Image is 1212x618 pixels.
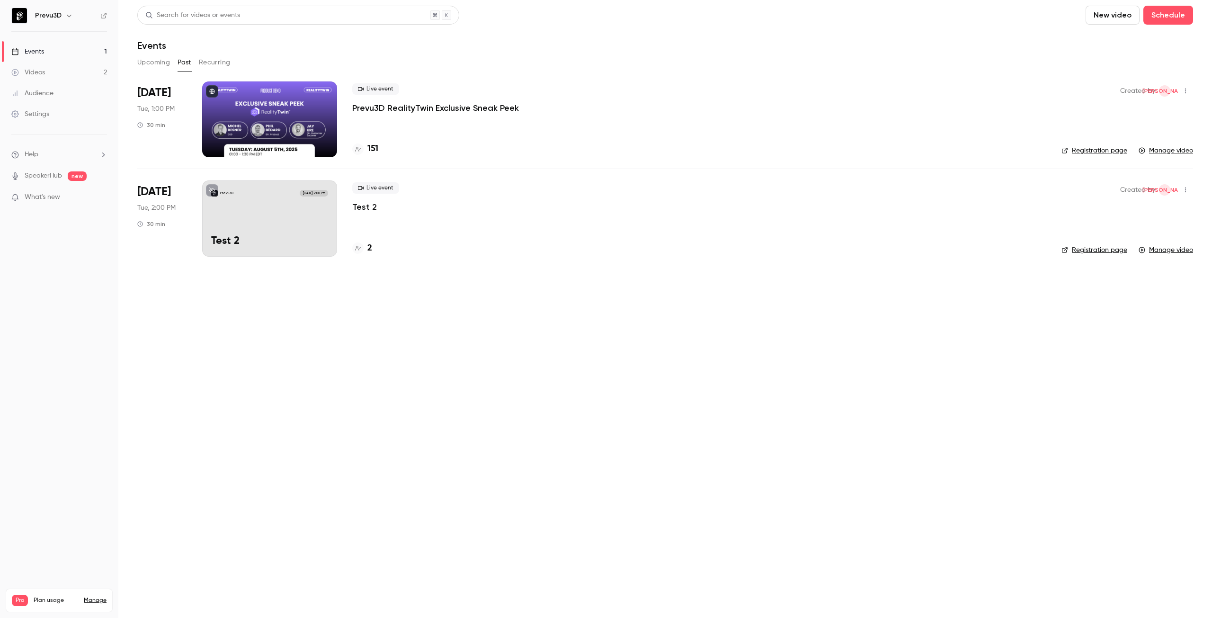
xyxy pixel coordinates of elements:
[11,150,107,160] li: help-dropdown-opener
[137,40,166,51] h1: Events
[352,201,377,213] a: Test 2
[137,184,171,199] span: [DATE]
[12,606,30,615] p: Videos
[352,242,372,255] a: 2
[352,143,378,155] a: 151
[11,68,45,77] div: Videos
[1139,245,1193,255] a: Manage video
[90,608,93,613] span: 2
[11,89,53,98] div: Audience
[1142,85,1187,97] span: [PERSON_NAME]
[352,102,519,114] a: Prevu3D RealityTwin Exclusive Sneak Peek
[137,55,170,70] button: Upcoming
[367,143,378,155] h4: 151
[11,109,49,119] div: Settings
[220,191,233,196] p: Prevu3D
[137,121,165,129] div: 30 min
[300,190,328,197] span: [DATE] 2:00 PM
[178,55,191,70] button: Past
[1139,146,1193,155] a: Manage video
[34,597,78,604] span: Plan usage
[25,171,62,181] a: SpeakerHub
[84,597,107,604] a: Manage
[352,83,399,95] span: Live event
[367,242,372,255] h4: 2
[11,47,44,56] div: Events
[1159,184,1170,196] span: Julie Osmond
[211,235,328,248] p: Test 2
[25,150,38,160] span: Help
[137,203,176,213] span: Tue, 2:00 PM
[1061,245,1127,255] a: Registration page
[137,81,187,157] div: Aug 5 Tue, 1:00 PM (America/Toronto)
[137,220,165,228] div: 30 min
[12,8,27,23] img: Prevu3D
[35,11,62,20] h6: Prevu3D
[137,85,171,100] span: [DATE]
[1142,184,1187,196] span: [PERSON_NAME]
[25,192,60,202] span: What's new
[1120,184,1155,196] span: Created by
[352,182,399,194] span: Live event
[1120,85,1155,97] span: Created by
[68,171,87,181] span: new
[199,55,231,70] button: Recurring
[137,180,187,256] div: Jul 29 Tue, 2:00 PM (America/Toronto)
[202,180,337,256] a: Test 2Prevu3D[DATE] 2:00 PMTest 2
[137,104,175,114] span: Tue, 1:00 PM
[1086,6,1140,25] button: New video
[90,606,107,615] p: / 150
[1061,146,1127,155] a: Registration page
[1143,6,1193,25] button: Schedule
[12,595,28,606] span: Pro
[1159,85,1170,97] span: Julie Osmond
[145,10,240,20] div: Search for videos or events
